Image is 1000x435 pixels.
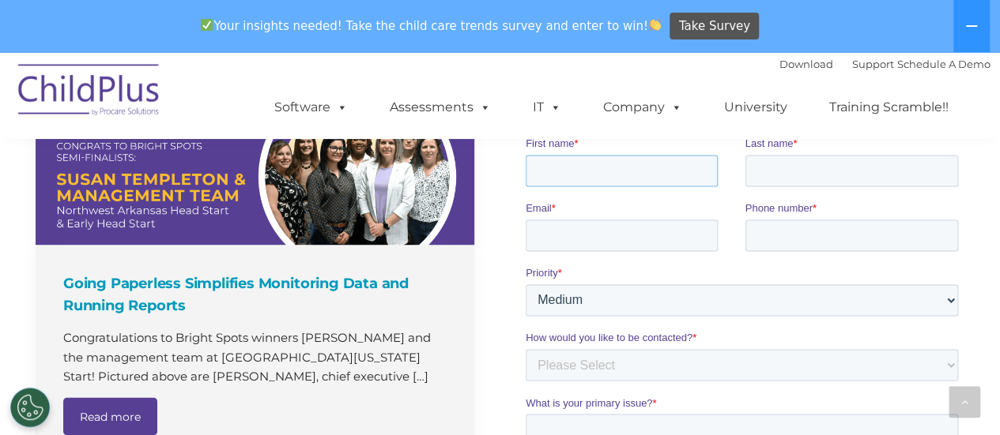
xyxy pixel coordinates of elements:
span: Take Survey [679,13,750,40]
h4: Going Paperless Simplifies Monitoring Data and Running Reports [63,272,451,317]
img: 👏 [649,19,661,31]
a: Assessments [374,92,507,123]
a: Take Survey [670,13,759,40]
a: Download [779,58,833,70]
img: ChildPlus by Procare Solutions [10,53,168,132]
span: Your insights needed! Take the child care trends survey and enter to win! [194,10,668,41]
a: Company [587,92,698,123]
button: Cookies Settings [10,388,50,427]
a: IT [517,92,577,123]
p: Congratulations to Bright Spots winners [PERSON_NAME] and the management team at [GEOGRAPHIC_DATA... [63,328,451,385]
iframe: Chat Widget [742,264,1000,435]
font: | [779,58,991,70]
a: Schedule A Demo [897,58,991,70]
a: Read more [63,397,157,435]
a: University [708,92,803,123]
a: Support [852,58,894,70]
a: Software [258,92,364,123]
a: Training Scramble!! [813,92,964,123]
img: ✅ [201,19,213,31]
